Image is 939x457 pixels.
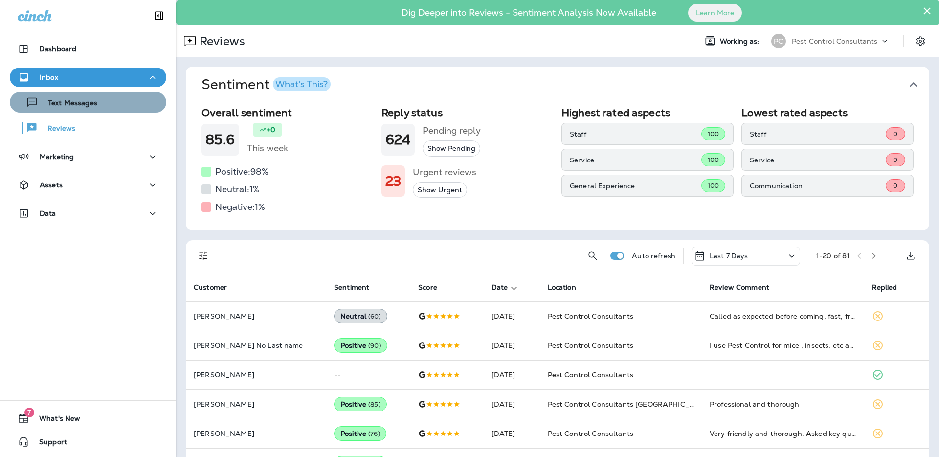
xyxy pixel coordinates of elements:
[710,252,748,260] p: Last 7 Days
[413,182,467,198] button: Show Urgent
[423,140,480,157] button: Show Pending
[570,156,701,164] p: Service
[194,430,318,437] p: [PERSON_NAME]
[145,6,173,25] button: Collapse Sidebar
[710,311,856,321] div: Called as expected before coming, fast, friendly and knowledgeable. First time using … tbd on how...
[750,130,886,138] p: Staff
[792,37,877,45] p: Pest Control Consultants
[10,409,166,428] button: 7What's New
[10,39,166,59] button: Dashboard
[484,389,540,419] td: [DATE]
[326,360,410,389] td: --
[922,3,932,19] button: Close
[334,309,387,323] div: Neutral
[385,173,401,189] h1: 23
[201,107,374,119] h2: Overall sentiment
[40,153,74,160] p: Marketing
[492,283,508,292] span: Date
[40,181,63,189] p: Assets
[570,130,701,138] p: Staff
[373,11,685,14] p: Dig Deeper into Reviews - Sentiment Analysis Now Available
[334,283,369,292] span: Sentiment
[368,342,381,350] span: ( 90 )
[484,331,540,360] td: [DATE]
[368,430,380,438] span: ( 76 )
[708,156,719,164] span: 100
[688,4,742,22] button: Learn More
[194,283,240,292] span: Customer
[710,429,856,438] div: Very friendly and thorough. Asked key questions to make sure all areas were covered.
[548,370,633,379] span: Pest Control Consultants
[275,80,328,89] div: What's This?
[548,283,576,292] span: Location
[484,360,540,389] td: [DATE]
[893,156,897,164] span: 0
[194,371,318,379] p: [PERSON_NAME]
[194,67,937,103] button: SentimentWhat's This?
[194,246,213,266] button: Filters
[893,130,897,138] span: 0
[548,341,633,350] span: Pest Control Consultants
[413,164,476,180] h5: Urgent reviews
[872,283,897,292] span: Replied
[194,283,227,292] span: Customer
[741,107,914,119] h2: Lowest rated aspects
[484,301,540,331] td: [DATE]
[247,140,288,156] h5: This week
[381,107,554,119] h2: Reply status
[267,125,275,135] p: +0
[750,182,886,190] p: Communication
[10,204,166,223] button: Data
[901,246,920,266] button: Export as CSV
[39,45,76,53] p: Dashboard
[10,175,166,195] button: Assets
[334,397,387,411] div: Positive
[418,283,450,292] span: Score
[10,92,166,113] button: Text Messages
[720,37,761,46] span: Working as:
[418,283,437,292] span: Score
[771,34,786,48] div: PC
[29,438,67,450] span: Support
[334,426,386,441] div: Positive
[708,182,719,190] span: 100
[40,209,56,217] p: Data
[561,107,734,119] h2: Highest rated aspects
[194,342,318,349] p: [PERSON_NAME] No Last name
[38,124,75,134] p: Reviews
[205,132,235,148] h1: 85.6
[10,147,166,166] button: Marketing
[484,419,540,448] td: [DATE]
[196,34,245,48] p: Reviews
[24,408,34,417] span: 7
[194,400,318,408] p: [PERSON_NAME]
[548,429,633,438] span: Pest Control Consultants
[29,414,80,426] span: What's New
[201,76,331,93] h1: Sentiment
[423,123,481,138] h5: Pending reply
[570,182,701,190] p: General Experience
[215,199,265,215] h5: Negative: 1 %
[872,283,910,292] span: Replied
[368,312,381,320] span: ( 60 )
[40,73,58,81] p: Inbox
[334,283,382,292] span: Sentiment
[215,164,268,180] h5: Positive: 98 %
[816,252,850,260] div: 1 - 20 of 81
[273,77,331,91] button: What's This?
[38,99,97,108] p: Text Messages
[710,283,782,292] span: Review Comment
[186,103,929,230] div: SentimentWhat's This?
[368,400,380,409] span: ( 85 )
[912,32,929,50] button: Settings
[10,68,166,87] button: Inbox
[548,283,589,292] span: Location
[710,399,856,409] div: Professional and thorough
[385,132,411,148] h1: 624
[710,283,769,292] span: Review Comment
[708,130,719,138] span: 100
[215,182,260,197] h5: Neutral: 1 %
[194,312,318,320] p: [PERSON_NAME]
[893,182,897,190] span: 0
[548,312,633,320] span: Pest Control Consultants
